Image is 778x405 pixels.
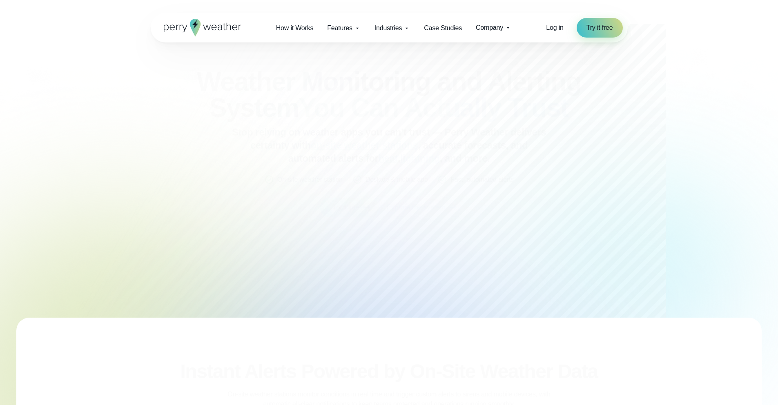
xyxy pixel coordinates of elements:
[577,18,623,38] a: Try it free
[276,23,314,33] span: How it Works
[269,20,321,36] a: How it Works
[546,23,563,33] a: Log in
[417,20,469,36] a: Case Studies
[424,23,462,33] span: Case Studies
[546,24,563,31] span: Log in
[375,23,402,33] span: Industries
[476,23,503,33] span: Company
[586,23,613,33] span: Try it free
[327,23,352,33] span: Features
